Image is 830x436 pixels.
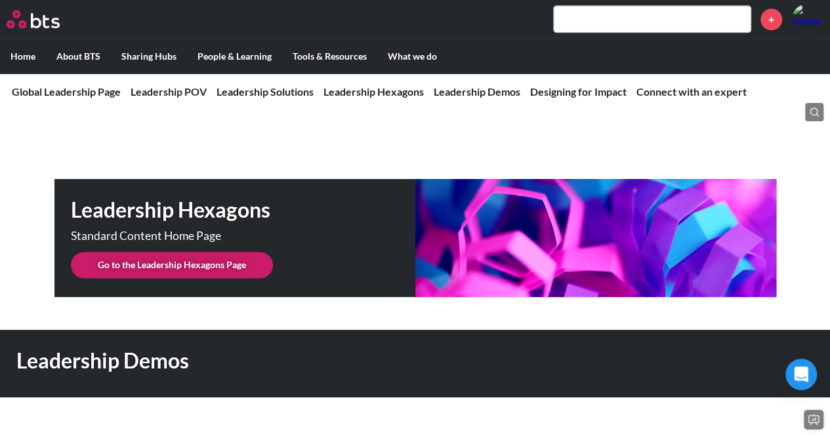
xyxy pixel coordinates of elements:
label: About BTS [46,39,111,73]
p: Standard Content Home Page [71,230,346,242]
img: BTS Logo [7,10,60,28]
a: Leadership POV [131,85,207,98]
a: Leadership Hexagons [323,85,424,98]
a: Profile [792,3,823,35]
div: Open Intercom Messenger [785,359,817,390]
a: + [760,9,782,30]
label: What we do [377,39,447,73]
a: Go to the Leadership Hexagons Page [71,252,273,278]
h1: Leadership Hexagons [71,195,415,225]
a: Leadership Demos [434,85,520,98]
label: People & Learning [187,39,282,73]
label: Tools & Resources [282,39,377,73]
a: Global Leadership Page [12,85,121,98]
img: Nicole Gams [792,3,823,35]
a: Go home [7,10,84,28]
a: Leadership Solutions [217,85,314,98]
a: Designing for Impact [530,85,627,98]
label: Sharing Hubs [111,39,187,73]
a: Connect with an expert [636,85,747,98]
h1: Leadership Demos [16,346,574,376]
